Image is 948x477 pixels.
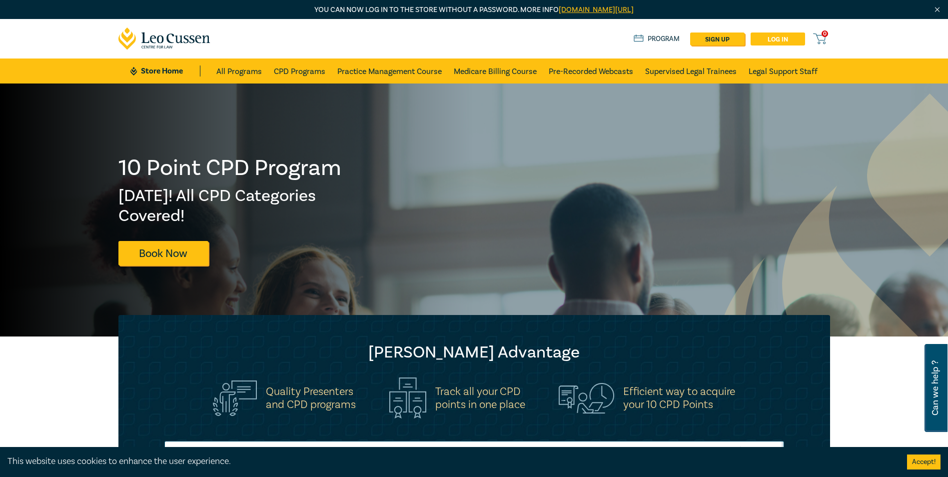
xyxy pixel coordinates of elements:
h1: 10 Point CPD Program [118,155,342,181]
a: sign up [690,32,745,45]
a: Log in [751,32,805,45]
a: CPD Programs [274,58,325,83]
a: Practice Management Course [337,58,442,83]
img: Efficient way to acquire<br>your 10 CPD Points [559,383,614,413]
a: Book Now [118,241,208,265]
p: You can now log in to the store without a password. More info [118,4,830,15]
a: Supervised Legal Trainees [645,58,737,83]
a: Pre-Recorded Webcasts [549,58,633,83]
img: Quality Presenters<br>and CPD programs [213,380,257,416]
img: Close [933,5,942,14]
h2: [DATE]! All CPD Categories Covered! [118,186,342,226]
h5: Quality Presenters and CPD programs [266,385,356,411]
a: Store Home [130,65,200,76]
a: Medicare Billing Course [454,58,537,83]
a: Program [634,33,680,44]
img: Track all your CPD<br>points in one place [389,377,426,418]
a: [DOMAIN_NAME][URL] [559,5,634,14]
span: 0 [822,30,828,37]
h2: [PERSON_NAME] Advantage [138,342,810,362]
h5: Track all your CPD points in one place [435,385,525,411]
a: All Programs [216,58,262,83]
button: Accept cookies [907,454,941,469]
h5: Efficient way to acquire your 10 CPD Points [623,385,735,411]
div: This website uses cookies to enhance the user experience. [7,455,892,468]
span: Can we help ? [931,350,940,426]
a: Legal Support Staff [749,58,818,83]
